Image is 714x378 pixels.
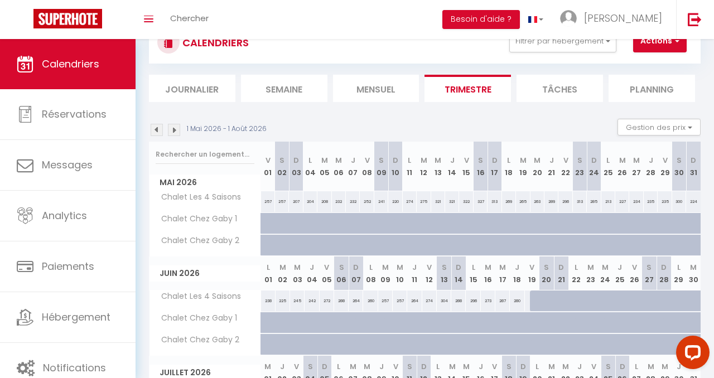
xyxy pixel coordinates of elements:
[346,142,360,191] th: 07
[633,30,687,52] button: Actions
[280,361,284,372] abbr: J
[363,290,378,311] div: 260
[554,256,568,290] th: 21
[539,256,554,290] th: 20
[502,142,516,191] th: 18
[530,191,544,212] div: 263
[544,262,549,273] abbr: S
[335,155,342,166] abbr: M
[303,142,317,191] th: 04
[417,142,431,191] th: 12
[267,262,270,273] abbr: L
[149,75,235,102] li: Journalier
[393,361,398,372] abbr: V
[563,155,568,166] abbr: V
[369,262,373,273] abbr: L
[690,262,697,273] abbr: M
[568,256,583,290] th: 22
[573,142,587,191] th: 23
[324,262,329,273] abbr: V
[275,142,289,191] th: 02
[378,256,393,290] th: 09
[575,262,578,273] abbr: L
[393,290,407,311] div: 257
[619,155,626,166] abbr: M
[275,191,289,212] div: 257
[403,142,417,191] th: 11
[407,256,422,290] th: 11
[333,75,419,102] li: Mensuel
[339,262,344,273] abbr: S
[456,262,461,273] abbr: D
[549,155,554,166] abbr: J
[322,361,327,372] abbr: D
[353,262,359,273] abbr: D
[686,256,701,290] th: 30
[464,155,469,166] abbr: V
[427,262,432,273] abbr: V
[349,290,363,311] div: 264
[417,191,431,212] div: 275
[479,361,483,372] abbr: J
[187,124,267,134] p: 1 Mai 2026 - 1 Août 2026
[321,155,328,166] abbr: M
[495,256,510,290] th: 17
[601,142,615,191] th: 25
[502,191,516,212] div: 269
[289,142,303,191] th: 03
[264,361,271,372] abbr: M
[466,290,480,311] div: 296
[598,256,612,290] th: 24
[412,262,417,273] abbr: J
[151,235,242,247] span: Chalet Chez Gaby 2
[421,155,427,166] abbr: M
[495,290,510,311] div: 287
[530,142,544,191] th: 20
[180,30,249,55] h3: CALENDRIERS
[591,361,596,372] abbr: V
[587,191,601,212] div: 285
[294,361,299,372] abbr: V
[478,155,483,166] abbr: S
[320,256,334,290] th: 05
[644,191,658,212] div: 235
[290,256,305,290] th: 03
[42,107,107,121] span: Réservations
[658,191,672,212] div: 235
[449,361,456,372] abbr: M
[451,256,466,290] th: 14
[602,262,609,273] abbr: M
[170,12,209,24] span: Chercher
[303,191,317,212] div: 204
[334,290,349,311] div: 288
[472,262,475,273] abbr: L
[510,256,524,290] th: 18
[649,155,653,166] abbr: J
[151,290,244,303] span: Chalet Les 4 Saisons
[337,361,340,372] abbr: L
[499,262,506,273] abbr: M
[33,9,102,28] img: Super Booking
[445,142,459,191] th: 14
[393,155,398,166] abbr: D
[544,142,558,191] th: 21
[485,262,491,273] abbr: M
[346,191,360,212] div: 232
[560,10,577,27] img: ...
[520,361,526,372] abbr: D
[558,191,572,212] div: 296
[407,361,412,372] abbr: S
[351,155,355,166] abbr: J
[151,191,244,203] span: Chalet Les 4 Saisons
[583,256,598,290] th: 23
[577,155,582,166] abbr: S
[671,256,686,290] th: 29
[591,155,597,166] abbr: D
[577,361,582,372] abbr: J
[492,361,497,372] abbr: V
[276,256,290,290] th: 02
[279,155,284,166] abbr: S
[686,191,701,212] div: 224
[451,290,466,311] div: 288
